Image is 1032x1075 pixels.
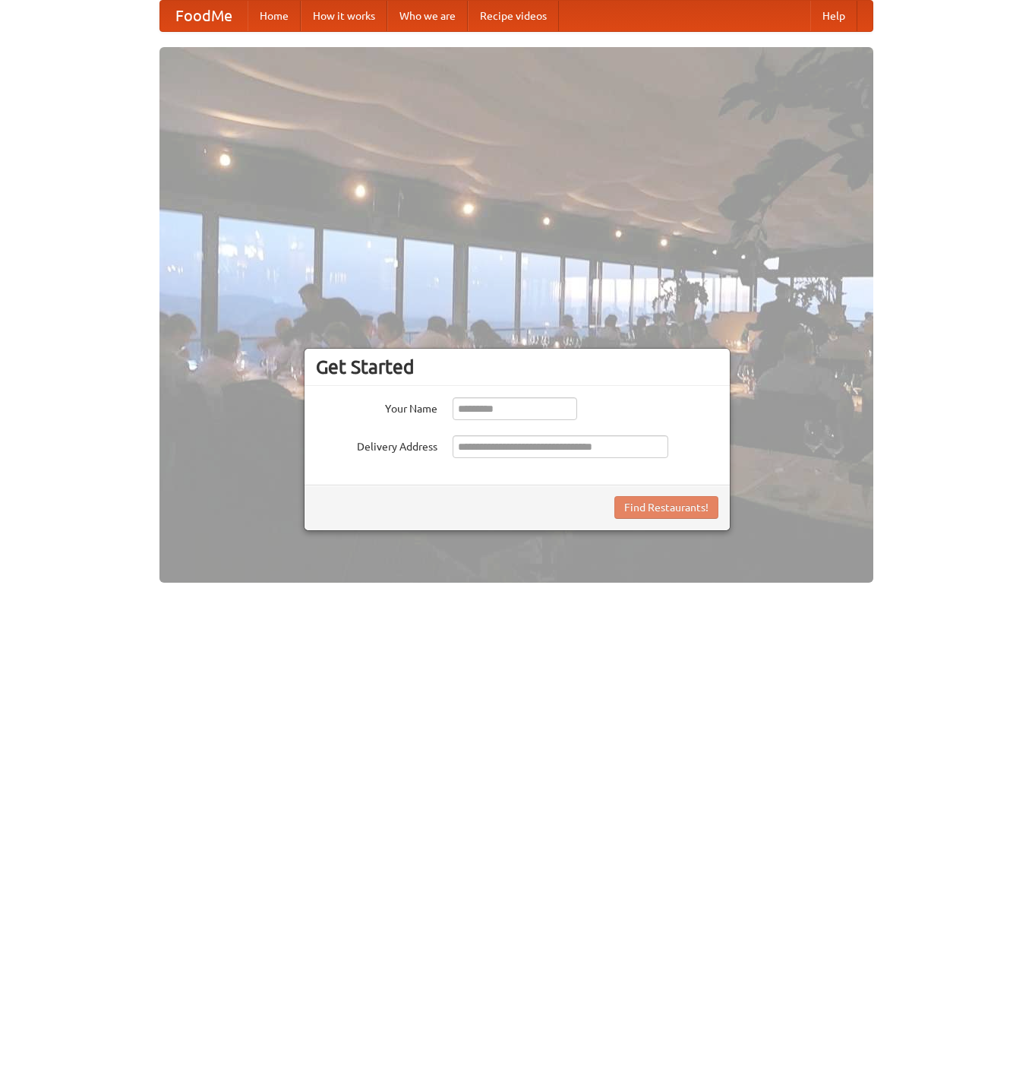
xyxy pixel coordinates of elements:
[810,1,857,31] a: Help
[316,356,718,378] h3: Get Started
[301,1,387,31] a: How it works
[248,1,301,31] a: Home
[316,435,437,454] label: Delivery Address
[468,1,559,31] a: Recipe videos
[316,397,437,416] label: Your Name
[614,496,718,519] button: Find Restaurants!
[387,1,468,31] a: Who we are
[160,1,248,31] a: FoodMe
